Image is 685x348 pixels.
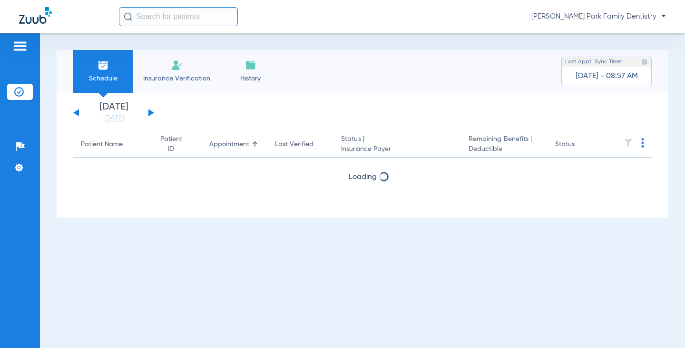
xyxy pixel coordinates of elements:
img: last sync help info [641,59,648,65]
span: Insurance Verification [140,74,214,83]
img: group-dot-blue.svg [641,138,644,148]
th: Status | [333,131,461,158]
div: Patient ID [157,134,186,154]
div: Patient Name [81,139,141,149]
img: Zuub Logo [19,7,52,24]
img: filter.svg [624,138,633,148]
li: [DATE] [85,102,142,123]
div: Last Verified [275,139,313,149]
span: Insurance Payer [341,144,453,154]
span: Loading [349,173,377,181]
img: Schedule [98,60,109,71]
div: Appointment [209,139,249,149]
span: [DATE] - 08:57 AM [576,71,638,81]
th: Status [548,131,612,158]
th: Remaining Benefits | [461,131,548,158]
span: History [228,74,273,83]
a: [DATE] [85,114,142,123]
span: Schedule [80,74,126,83]
img: Search Icon [124,12,132,21]
div: Appointment [209,139,260,149]
input: Search for patients [119,7,238,26]
div: Patient ID [157,134,194,154]
span: Last Appt. Sync Time: [565,57,622,67]
span: Deductible [469,144,540,154]
div: Last Verified [275,139,326,149]
img: hamburger-icon [12,40,28,52]
span: [PERSON_NAME] Park Family Dentistry [531,12,666,21]
div: Patient Name [81,139,123,149]
img: History [245,60,256,71]
img: Manual Insurance Verification [171,60,183,71]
